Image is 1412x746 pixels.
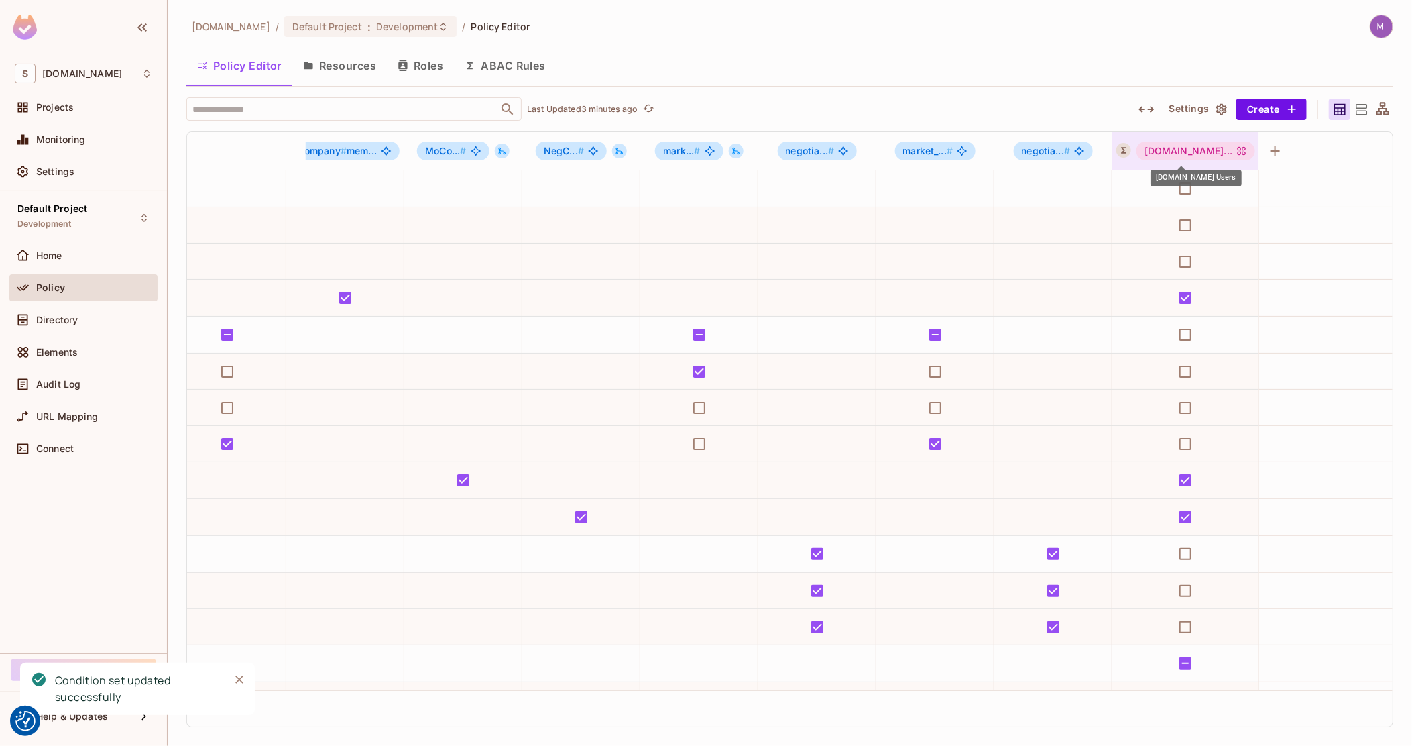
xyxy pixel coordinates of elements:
[1022,145,1071,156] span: negotia...
[341,145,347,156] span: #
[947,145,953,156] span: #
[36,102,74,113] span: Projects
[1151,170,1242,186] div: [DOMAIN_NAME] Users
[694,145,700,156] span: #
[778,142,858,160] span: negotiation#moCollaborator
[786,145,835,156] span: negotia...
[544,145,584,156] span: NegC...
[36,250,62,261] span: Home
[15,64,36,83] span: S
[460,145,466,156] span: #
[17,219,72,229] span: Development
[299,145,347,156] span: company
[55,672,219,706] div: Condition set updated successfully
[276,20,279,33] li: /
[1164,99,1231,120] button: Settings
[895,142,976,160] span: market_order#negCollaborator
[663,145,700,156] span: mark...
[387,49,454,83] button: Roles
[638,101,657,117] span: Click to refresh data
[527,104,638,115] p: Last Updated 3 minutes ago
[13,15,37,40] img: SReyMgAAAABJRU5ErkJggg==
[36,379,80,390] span: Audit Log
[471,20,530,33] span: Policy Editor
[229,670,249,690] button: Close
[186,49,292,83] button: Policy Editor
[425,145,466,156] span: MoCo...
[643,103,654,116] span: refresh
[462,20,465,33] li: /
[36,315,78,325] span: Directory
[376,20,438,33] span: Development
[15,711,36,731] img: Revisit consent button
[36,166,74,177] span: Settings
[192,20,270,33] span: the active workspace
[1370,15,1393,38] img: michal.wojcik@testshipping.com
[299,146,377,156] span: mem...
[1236,99,1307,120] button: Create
[292,49,387,83] button: Resources
[15,711,36,731] button: Consent Preferences
[655,142,723,160] span: market_order#moCollaborator
[641,101,657,117] button: refresh
[1116,143,1131,158] button: A User Set is a dynamically conditioned role, grouping users based on real-time criteria.
[1014,142,1094,160] span: negotiation#negCollaborator
[1136,142,1255,160] div: [DOMAIN_NAME]...
[36,347,78,358] span: Elements
[291,142,400,160] span: company#member
[903,145,953,156] span: market_...
[367,21,371,32] span: :
[1136,142,1255,160] span: Sea.com Users
[42,68,122,79] span: Workspace: sea.live
[454,49,556,83] button: ABAC Rules
[36,411,99,422] span: URL Mapping
[292,20,362,33] span: Default Project
[417,142,489,160] span: MoCollaborator#member
[498,100,517,119] button: Open
[1064,145,1070,156] span: #
[536,142,607,160] span: NegCollaborator#member
[36,443,74,454] span: Connect
[36,282,65,293] span: Policy
[578,145,584,156] span: #
[17,203,87,214] span: Default Project
[36,134,86,145] span: Monitoring
[828,145,834,156] span: #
